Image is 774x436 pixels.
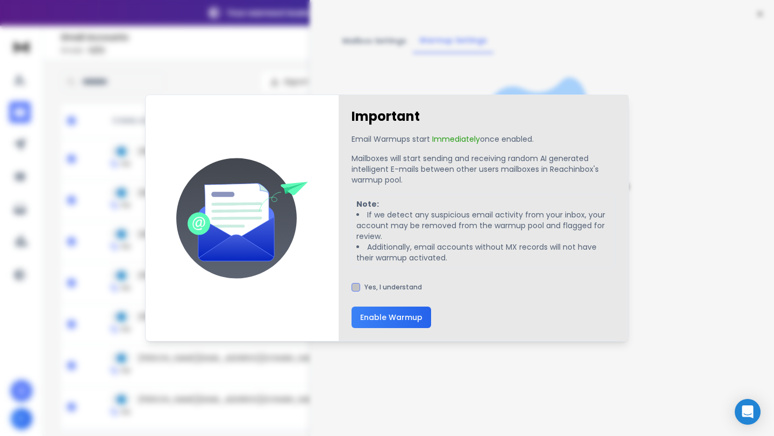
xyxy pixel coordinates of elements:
[352,134,534,144] p: Email Warmups start once enabled.
[432,134,480,144] span: Immediately
[352,108,420,125] h1: Important
[364,283,422,292] label: Yes, I understand
[356,242,611,263] li: Additionally, email accounts without MX records will not have their warmup activated.
[352,307,431,328] button: Enable Warmup
[356,209,611,242] li: If we detect any suspicious email activity from your inbox, your account may be removed from the ...
[735,399,761,425] div: Open Intercom Messenger
[356,199,611,209] p: Note:
[352,153,615,185] p: Mailboxes will start sending and receiving random AI generated intelligent E-mails between other ...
